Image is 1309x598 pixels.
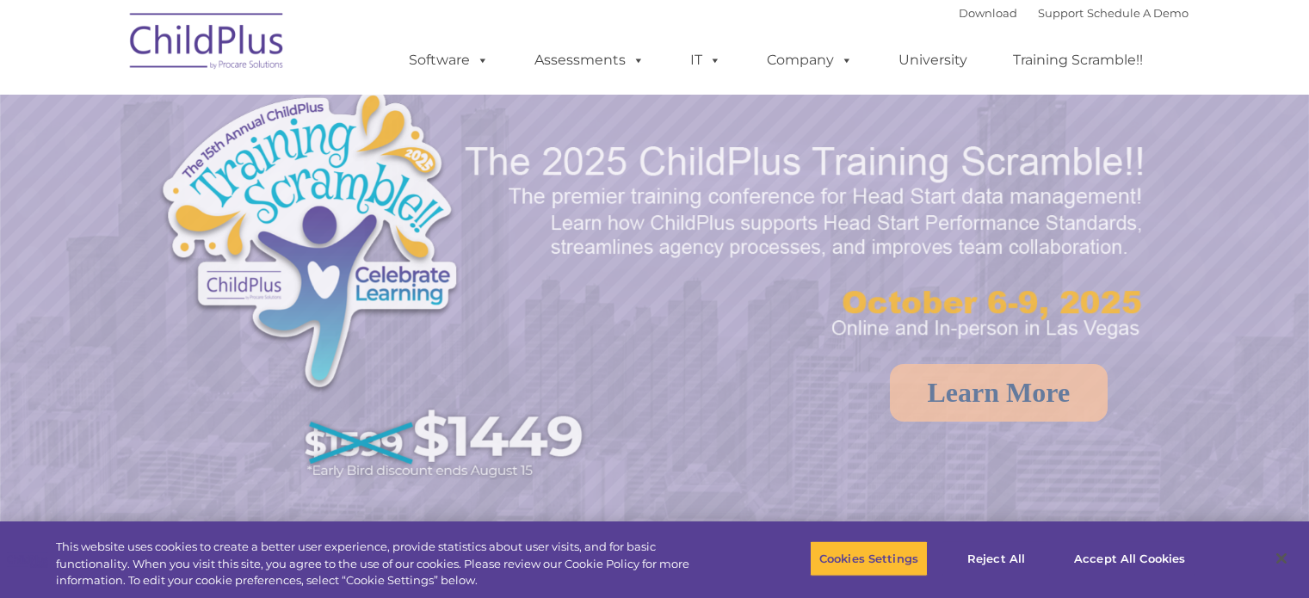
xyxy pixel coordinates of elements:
[996,43,1160,77] a: Training Scramble!!
[959,6,1017,20] a: Download
[392,43,506,77] a: Software
[1038,6,1084,20] a: Support
[942,540,1050,576] button: Reject All
[517,43,662,77] a: Assessments
[959,6,1189,20] font: |
[673,43,738,77] a: IT
[750,43,870,77] a: Company
[121,1,293,87] img: ChildPlus by Procare Solutions
[890,364,1108,422] a: Learn More
[881,43,985,77] a: University
[810,540,928,576] button: Cookies Settings
[1065,540,1195,576] button: Accept All Cookies
[1087,6,1189,20] a: Schedule A Demo
[1263,539,1300,577] button: Close
[56,539,720,589] div: This website uses cookies to create a better user experience, provide statistics about user visit...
